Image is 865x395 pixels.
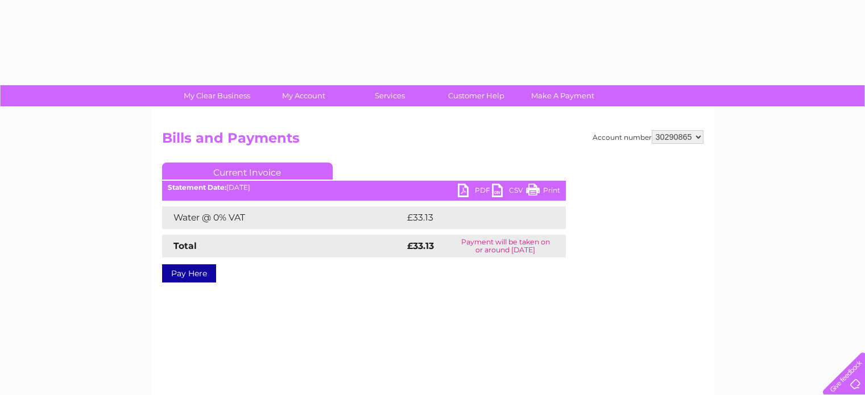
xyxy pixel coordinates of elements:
td: £33.13 [404,206,541,229]
strong: Total [173,240,197,251]
div: Account number [593,130,703,144]
div: [DATE] [162,184,566,192]
a: Make A Payment [516,85,610,106]
a: My Clear Business [170,85,264,106]
a: Customer Help [429,85,523,106]
h2: Bills and Payments [162,130,703,152]
a: Services [343,85,437,106]
a: My Account [256,85,350,106]
a: Pay Here [162,264,216,282]
td: Payment will be taken on or around [DATE] [445,235,565,257]
a: Print [526,184,560,200]
a: PDF [458,184,492,200]
td: Water @ 0% VAT [162,206,404,229]
a: CSV [492,184,526,200]
a: Current Invoice [162,163,333,180]
b: Statement Date: [168,183,226,192]
strong: £33.13 [407,240,434,251]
